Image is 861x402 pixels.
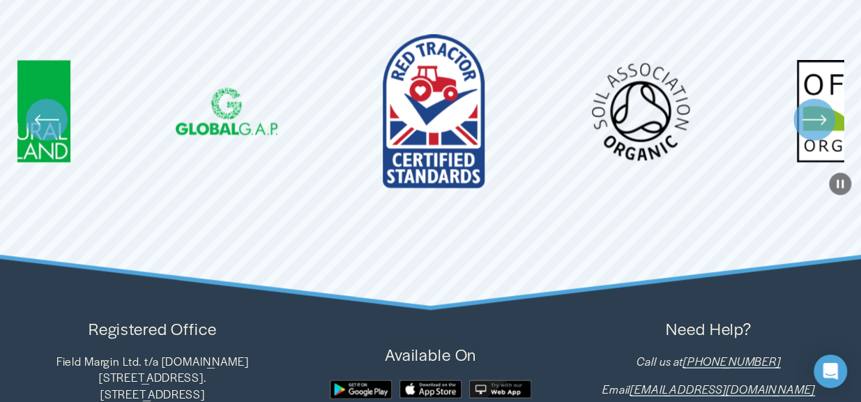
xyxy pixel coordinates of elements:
button: Pause Background [829,172,851,195]
em: [PHONE_NUMBER] [683,352,781,368]
p: Available On [296,342,566,366]
a: [EMAIL_ADDRESS][DOMAIN_NAME] [630,380,815,397]
button: Next [793,98,835,140]
p: Need Help? [573,316,844,340]
button: Previous [26,98,68,140]
div: Open Intercom Messenger [814,355,847,388]
em: [EMAIL_ADDRESS][DOMAIN_NAME] [630,380,815,396]
em: Email [602,380,630,396]
p: Field Margin Ltd. t/a [DOMAIN_NAME] [STREET_ADDRESS]. [STREET_ADDRESS] [17,352,288,402]
p: Registered Office [17,316,288,340]
em: Call us at [637,352,683,368]
a: [PHONE_NUMBER] [683,352,781,369]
